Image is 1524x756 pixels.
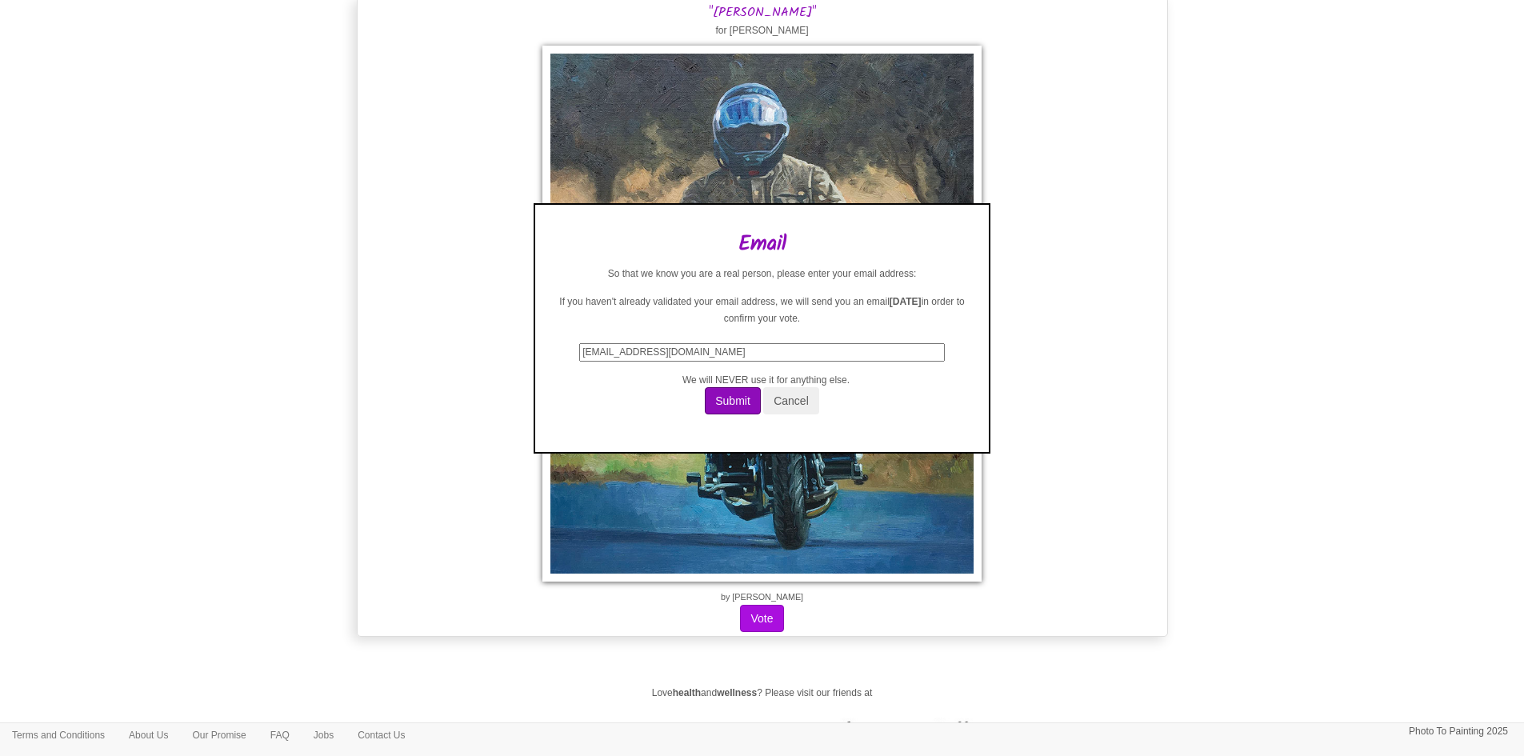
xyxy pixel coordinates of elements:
[362,6,1163,20] h3: "[PERSON_NAME]"
[180,723,258,747] a: Our Promise
[567,374,966,387] div: We will NEVER use it for anything else.
[362,590,1163,605] p: by [PERSON_NAME]
[542,46,982,582] img: Terry
[365,685,1160,702] p: Love and ? Please visit our friends at
[559,233,966,256] h2: Email
[302,723,346,747] a: Jobs
[705,387,761,414] button: Submit
[258,723,302,747] a: FAQ
[559,294,966,327] p: If you haven't already validated your email address, we will send you an email in order to confir...
[673,687,701,698] strong: health
[763,387,819,414] button: Cancel
[1409,723,1508,740] p: Photo To Painting 2025
[346,723,417,747] a: Contact Us
[559,267,966,281] div: So that we know you are a real person, please enter your email address:
[740,605,783,632] button: Vote
[717,687,757,698] strong: wellness
[890,296,922,307] b: [DATE]
[117,723,180,747] a: About Us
